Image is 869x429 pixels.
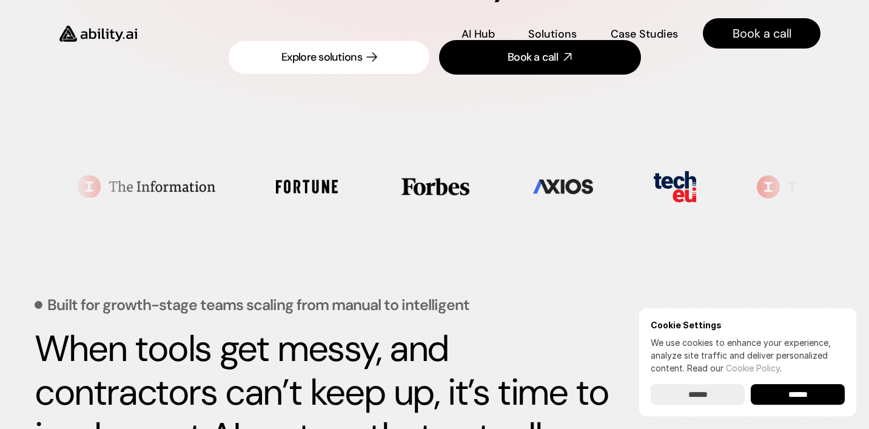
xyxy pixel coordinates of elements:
a: Book a call [703,18,820,49]
a: Solutions [528,23,577,44]
p: Book a call [733,25,791,42]
div: Explore solutions [281,50,362,65]
p: Solutions [528,27,577,42]
div: Book a call [508,50,558,65]
p: We use cookies to enhance your experience, analyze site traffic and deliver personalized content. [651,336,845,374]
a: AI Hub [461,23,495,44]
span: Read our . [687,363,782,373]
a: Explore solutions [228,40,430,75]
h6: Cookie Settings [651,320,845,330]
a: Case Studies [610,23,679,44]
p: Case Studies [611,27,678,42]
p: Built for growth-stage teams scaling from manual to intelligent [47,297,469,312]
a: Cookie Policy [726,363,780,373]
a: Book a call [439,40,641,75]
p: AI Hub [461,27,495,42]
nav: Main navigation [154,18,820,49]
